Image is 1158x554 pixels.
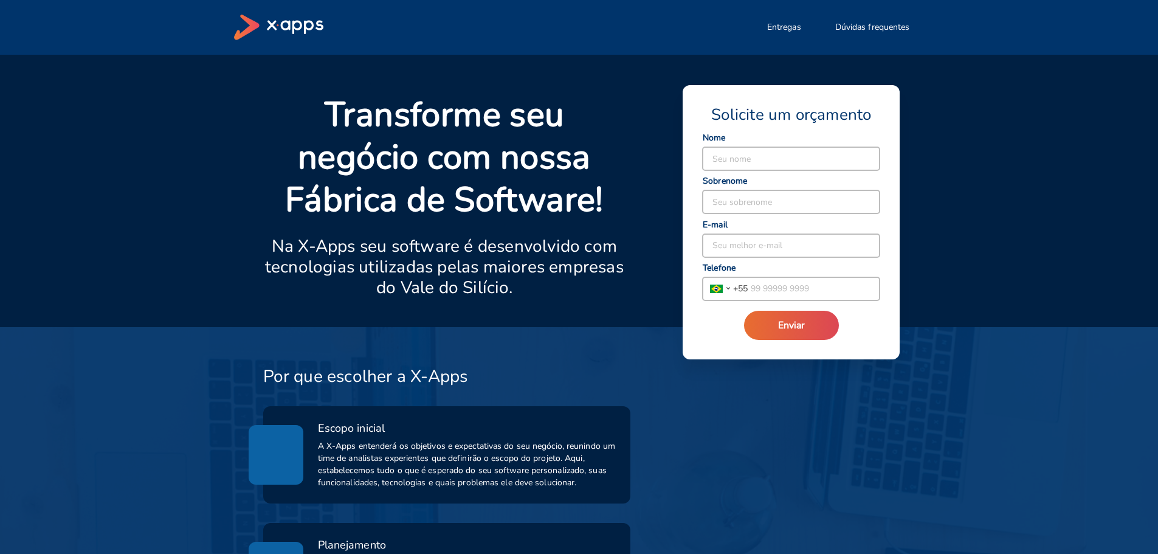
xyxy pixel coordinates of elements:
[703,147,880,170] input: Seu nome
[263,366,468,387] h3: Por que escolher a X-Apps
[835,21,910,33] span: Dúvidas frequentes
[263,236,626,298] p: Na X-Apps seu software é desenvolvido com tecnologias utilizadas pelas maiores empresas do Vale d...
[753,15,816,40] button: Entregas
[711,105,871,125] span: Solicite um orçamento
[703,234,880,257] input: Seu melhor e-mail
[703,190,880,213] input: Seu sobrenome
[263,94,626,221] p: Transforme seu negócio com nossa Fábrica de Software!
[318,421,385,435] span: Escopo inicial
[778,319,805,332] span: Enviar
[821,15,925,40] button: Dúvidas frequentes
[733,282,748,295] span: + 55
[318,538,386,552] span: Planejamento
[748,277,880,300] input: 99 99999 9999
[318,440,616,489] span: A X-Apps entenderá os objetivos e expectativas do seu negócio, reunindo um time de analistas expe...
[744,311,839,340] button: Enviar
[767,21,801,33] span: Entregas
